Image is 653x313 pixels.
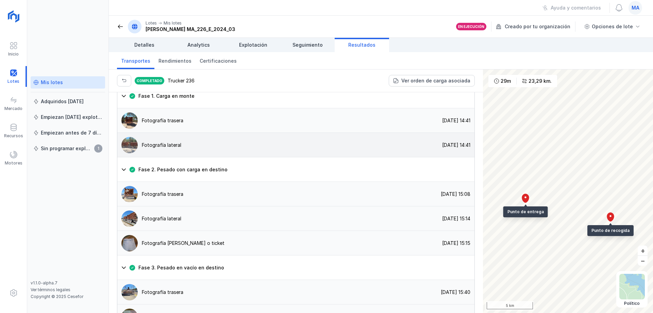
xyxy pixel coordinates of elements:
div: Adquiridos [DATE] [41,98,84,105]
div: Motores [5,160,22,166]
a: Adquiridos [DATE] [31,95,105,108]
span: ma [632,4,639,11]
span: Rendimientos [158,58,191,64]
div: [DATE] 15:08 [437,191,474,198]
div: Inicio [8,51,19,57]
div: Ayuda y comentarios [551,4,601,11]
a: Analytics [171,38,226,52]
img: logoRight.svg [5,8,22,25]
span: Seguimiento [292,42,323,48]
img: Fotografía lateral [121,137,138,153]
div: [DATE] 15:15 [438,240,474,247]
div: Sin programar explotación [41,145,92,152]
a: Detalles [117,38,171,52]
div: Fase 1. Carga en monte [117,108,474,157]
div: Fotografía [PERSON_NAME] o ticket [142,240,224,247]
div: 23,29 km. [529,78,552,84]
a: Empiezan antes de 7 días [31,127,105,139]
div: Lotes [146,20,157,26]
span: Certificaciones [200,58,237,64]
div: Político [619,301,645,306]
div: Creado por tu organización [496,21,576,32]
div: Mis lotes [164,20,182,26]
div: Copyright © 2025 Cesefor [31,294,105,299]
div: Mercado [4,106,22,111]
span: Analytics [187,42,210,48]
div: Completado [134,76,165,85]
div: Fotografía trasera [142,191,183,198]
a: Seguimiento [280,38,335,52]
button: – [638,256,648,266]
span: Explotación [239,42,267,48]
div: Fotografía trasera [142,117,183,124]
div: Trucker 236 [168,77,195,84]
button: Fase 3. Pesado en vacío en destino [117,255,474,280]
img: Fotografía del albarán o ticket [121,235,138,251]
div: Fotografía lateral [142,215,181,222]
div: Empiezan antes de 7 días [41,129,102,136]
span: Detalles [134,42,154,48]
div: Fase 2. Pesado con carga en destino [117,182,474,255]
div: Fotografía lateral [142,142,181,148]
img: Fotografía trasera [121,186,138,202]
div: [DATE] 15:14 [438,215,474,222]
div: [DATE] 14:41 [438,117,474,124]
img: Fotografía lateral [121,210,138,227]
div: v1.1.0-alpha.7 [31,280,105,286]
a: Transportes [117,52,154,69]
div: 29m [501,78,511,84]
div: [PERSON_NAME] MA_226_E_2024_03 [146,26,235,33]
button: Fase 1. Carga en monte [117,84,474,108]
a: Rendimientos [154,52,196,69]
a: Empiezan [DATE] explotación [31,111,105,123]
button: Ayuda y comentarios [538,2,605,14]
a: Certificaciones [196,52,241,69]
div: Fotografía trasera [142,289,183,296]
button: Ver orden de carga asociada [389,75,475,87]
span: Resultados [348,42,375,48]
button: + [638,246,648,255]
button: Fase 2. Pesado con carga en destino [117,157,474,182]
a: Mis lotes [31,76,105,89]
div: Empiezan [DATE] explotación [41,114,102,121]
div: En ejecución [458,24,484,29]
img: political.webp [619,274,645,299]
img: Fotografía trasera [121,284,138,300]
div: Fase 1. Carga en monte [138,93,195,99]
div: Mis lotes [41,79,63,86]
div: Ver orden de carga asociada [401,77,470,84]
div: [DATE] 14:41 [438,142,474,148]
a: Sin programar explotación1 [31,142,105,155]
div: Fase 2. Pesado con carga en destino [138,166,228,173]
a: Ver términos legales [31,287,70,292]
img: Fotografía trasera [121,112,138,129]
div: Opciones de lote [592,23,633,30]
a: Resultados [335,38,389,52]
span: 1 [94,144,102,153]
div: Recursos [4,133,23,139]
div: [DATE] 15:40 [437,289,474,296]
div: Fase 3. Pesado en vacío en destino [138,264,224,271]
span: Transportes [121,58,150,64]
a: Explotación [226,38,280,52]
